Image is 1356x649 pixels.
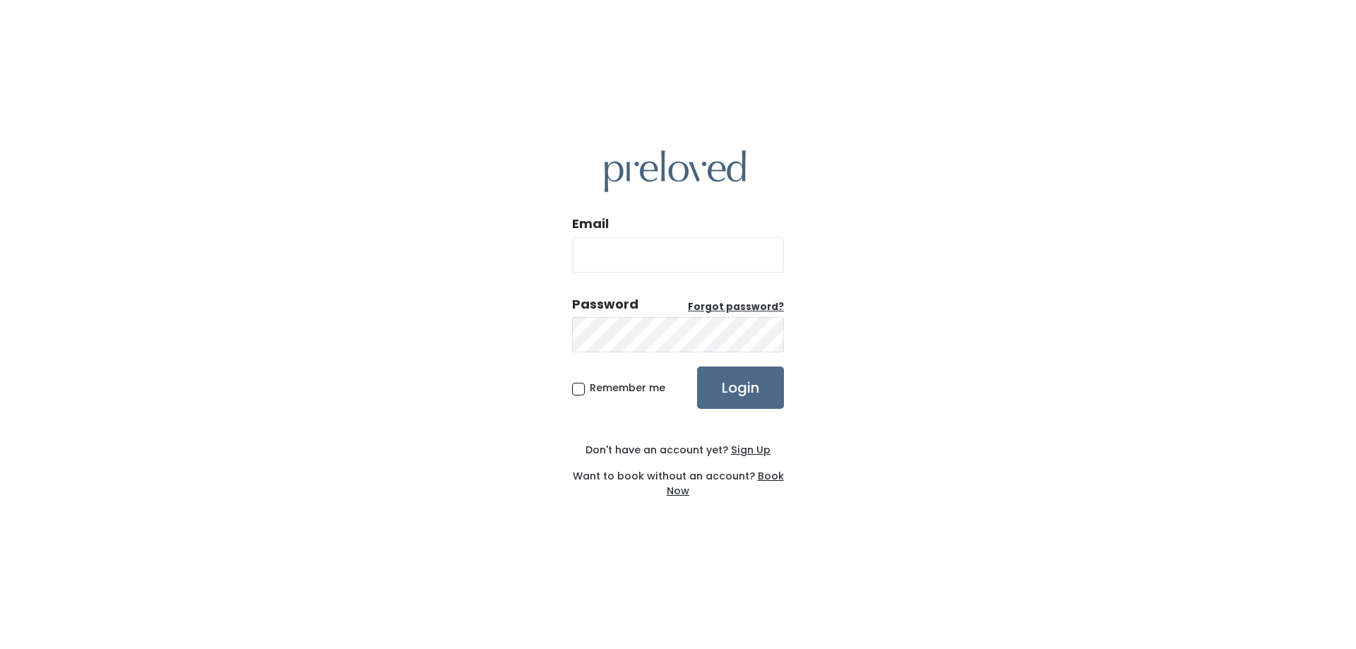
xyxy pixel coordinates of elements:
[572,443,784,458] div: Don't have an account yet?
[572,215,609,233] label: Email
[688,300,784,314] a: Forgot password?
[697,367,784,409] input: Login
[572,295,638,314] div: Password
[605,150,746,192] img: preloved logo
[667,469,784,498] a: Book Now
[731,443,771,457] u: Sign Up
[572,458,784,499] div: Want to book without an account?
[590,381,665,395] span: Remember me
[728,443,771,457] a: Sign Up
